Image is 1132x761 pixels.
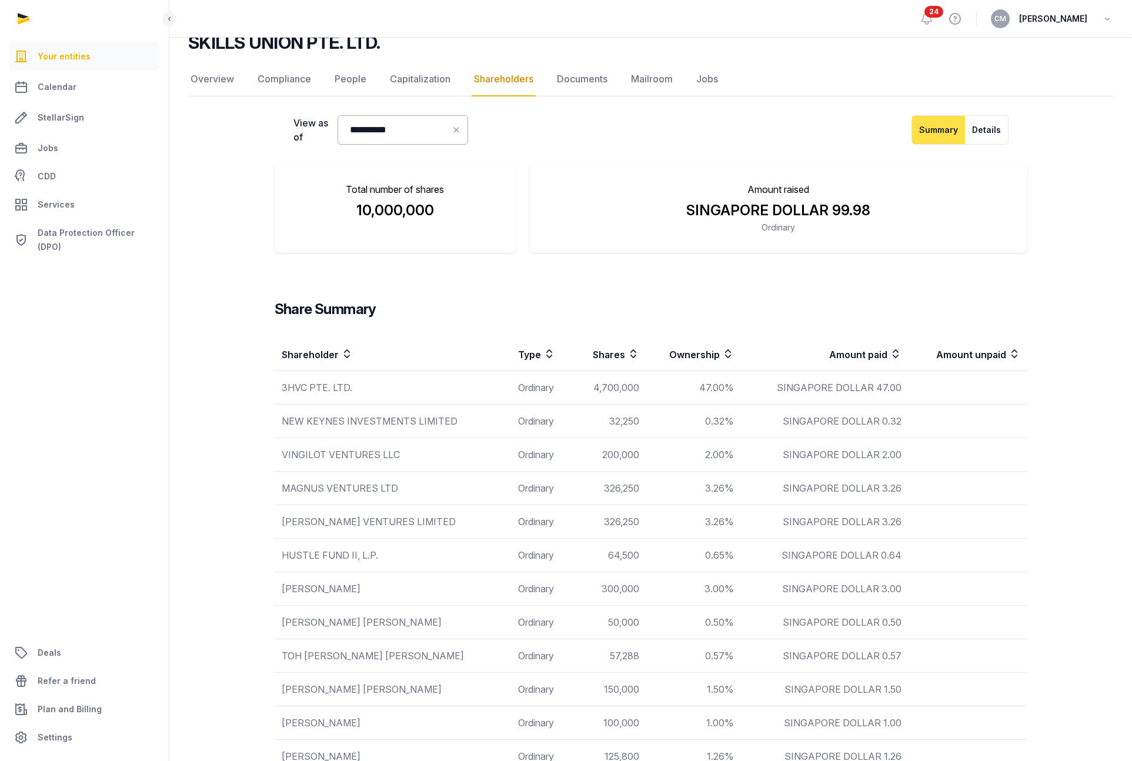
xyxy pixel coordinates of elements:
span: SINGAPORE DOLLAR 0.64 [782,549,901,561]
a: Jobs [9,134,159,162]
span: SINGAPORE DOLLAR 0.57 [783,650,901,662]
div: [PERSON_NAME] [PERSON_NAME] [282,682,505,696]
div: [PERSON_NAME] [PERSON_NAME] [282,615,505,629]
button: Details [965,115,1009,145]
a: Calendar [9,73,159,101]
td: 1.00% [646,706,742,740]
td: Ordinary [511,639,573,673]
iframe: Chat Widget [920,625,1132,761]
td: 57,288 [573,639,646,673]
a: Overview [188,62,236,96]
span: Ordinary [762,222,795,232]
div: VINGILOT VENTURES LLC [282,448,505,462]
a: Your entities [9,42,159,71]
td: Ordinary [511,572,573,606]
span: SINGAPORE DOLLAR 0.32 [783,415,901,427]
td: 50,000 [573,606,646,639]
span: [PERSON_NAME] [1019,12,1087,26]
th: Shareholder [275,338,512,371]
td: Ordinary [511,539,573,572]
div: 3HVC PTE. LTD. [282,380,505,395]
a: Data Protection Officer (DPO) [9,221,159,259]
a: Jobs [694,62,720,96]
th: Ownership [646,338,742,371]
td: 0.65% [646,539,742,572]
td: 2.00% [646,438,742,472]
a: Services [9,191,159,219]
div: [PERSON_NAME] VENTURES LIMITED [282,515,505,529]
span: SINGAPORE DOLLAR 3.26 [783,516,901,528]
span: SINGAPORE DOLLAR 0.50 [783,616,901,628]
span: Refer a friend [38,674,96,688]
td: Ordinary [511,706,573,740]
input: Datepicker input [338,115,468,145]
td: 3.26% [646,505,742,539]
span: Deals [38,646,61,660]
td: 64,500 [573,539,646,572]
td: Ordinary [511,673,573,706]
a: Shareholders [472,62,536,96]
div: MAGNUS VENTURES LTD [282,481,505,495]
td: Ordinary [511,371,573,405]
td: 200,000 [573,438,646,472]
th: Amount unpaid [909,338,1027,371]
td: Ordinary [511,438,573,472]
a: Mailroom [629,62,675,96]
a: StellarSign [9,104,159,132]
span: Calendar [38,80,76,94]
span: SINGAPORE DOLLAR 1.50 [784,683,901,695]
span: SINGAPORE DOLLAR 1.00 [784,717,901,729]
h3: Share Summary [275,300,1027,319]
span: CM [994,15,1006,22]
td: 300,000 [573,572,646,606]
span: Data Protection Officer (DPO) [38,226,155,254]
td: 4,700,000 [573,371,646,405]
td: 100,000 [573,706,646,740]
a: Settings [9,723,159,752]
button: Summary [911,115,966,145]
span: Your entities [38,49,91,64]
button: CM [991,9,1010,28]
p: Amount raised [549,182,1008,196]
span: SINGAPORE DOLLAR 3.00 [782,583,901,595]
td: Ordinary [511,405,573,438]
span: SINGAPORE DOLLAR 99.98 [686,202,870,219]
a: Capitalization [388,62,453,96]
td: Ordinary [511,505,573,539]
td: 326,250 [573,472,646,505]
th: Amount paid [741,338,909,371]
td: 326,250 [573,505,646,539]
div: [PERSON_NAME] [282,716,505,730]
span: Jobs [38,141,58,155]
span: SINGAPORE DOLLAR 2.00 [783,449,901,460]
div: NEW KEYNES INVESTMENTS LIMITED [282,414,505,428]
a: Refer a friend [9,667,159,695]
div: HUSTLE FUND II, L.P. [282,548,505,562]
div: 10,000,000 [293,201,497,220]
td: 0.57% [646,639,742,673]
h2: SKILLS UNION PTE. LTD. [188,32,380,53]
a: Compliance [255,62,313,96]
span: SINGAPORE DOLLAR 3.26 [783,482,901,494]
td: 0.50% [646,606,742,639]
td: 32,250 [573,405,646,438]
a: Deals [9,639,159,667]
td: 150,000 [573,673,646,706]
span: 24 [924,6,943,18]
div: [PERSON_NAME] [282,582,505,596]
p: Total number of shares [293,182,497,196]
span: CDD [38,169,56,183]
td: 3.00% [646,572,742,606]
td: 3.26% [646,472,742,505]
a: Documents [555,62,610,96]
a: People [332,62,369,96]
span: Services [38,198,75,212]
nav: Tabs [188,62,1113,96]
td: 47.00% [646,371,742,405]
div: TOH [PERSON_NAME] [PERSON_NAME] [282,649,505,663]
a: CDD [9,165,159,188]
span: Plan and Billing [38,702,102,716]
td: Ordinary [511,606,573,639]
a: Plan and Billing [9,695,159,723]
